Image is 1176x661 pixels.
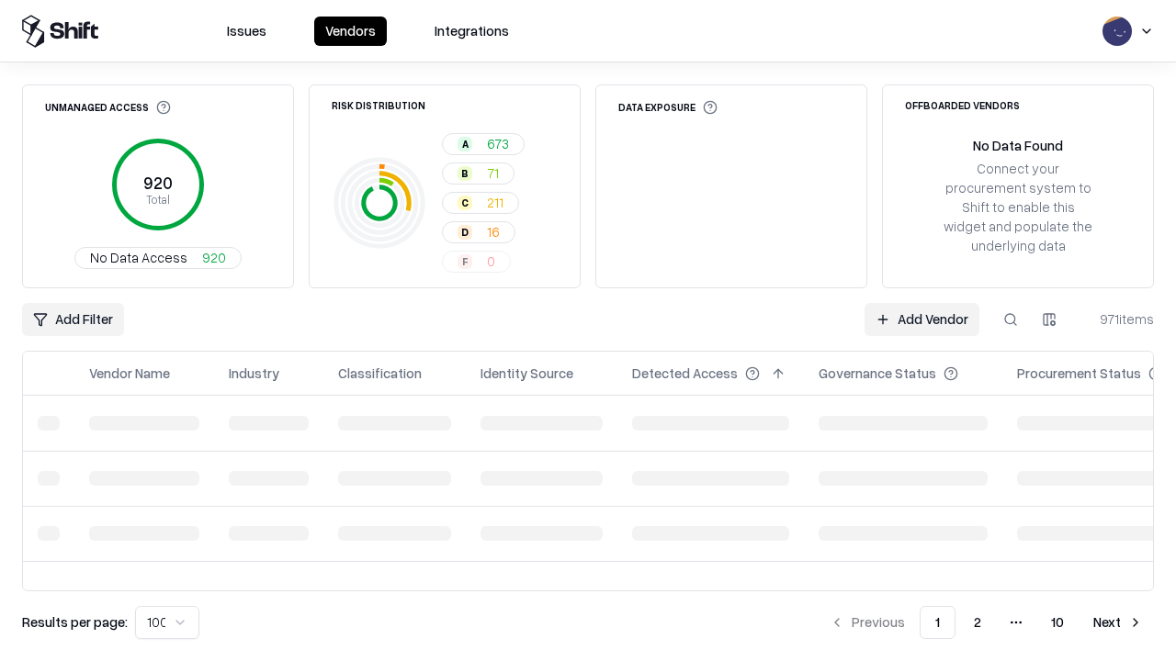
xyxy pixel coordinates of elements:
a: Add Vendor [865,303,979,336]
span: 71 [487,163,499,183]
button: 1 [920,606,955,639]
span: 16 [487,222,500,241]
button: Next [1082,606,1154,639]
div: Industry [229,364,279,383]
button: Issues [216,17,277,46]
div: Identity Source [481,364,573,383]
button: Add Filter [22,303,124,336]
button: C211 [442,192,519,214]
span: 673 [487,134,509,153]
div: Governance Status [819,364,936,383]
p: Results per page: [22,612,128,632]
div: Data Exposure [618,100,718,115]
button: B71 [442,162,514,185]
button: No Data Access920 [74,247,242,269]
button: A673 [442,133,525,155]
div: Unmanaged Access [45,100,171,115]
div: Risk Distribution [332,100,425,110]
tspan: 920 [143,173,173,193]
div: A [458,137,472,151]
div: C [458,196,472,210]
nav: pagination [819,606,1154,639]
div: No Data Found [973,136,1063,155]
span: 920 [202,248,226,267]
button: Integrations [424,17,520,46]
div: D [458,225,472,240]
div: Connect your procurement system to Shift to enable this widget and populate the underlying data [942,159,1094,256]
button: D16 [442,221,515,243]
div: Offboarded Vendors [905,100,1020,110]
div: Classification [338,364,422,383]
button: 10 [1036,606,1079,639]
div: B [458,166,472,181]
span: No Data Access [90,248,187,267]
button: 2 [959,606,996,639]
div: Vendor Name [89,364,170,383]
div: Detected Access [632,364,738,383]
tspan: Total [146,192,170,207]
div: 971 items [1080,309,1154,329]
span: 211 [487,193,503,212]
button: Vendors [314,17,387,46]
div: Procurement Status [1017,364,1141,383]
